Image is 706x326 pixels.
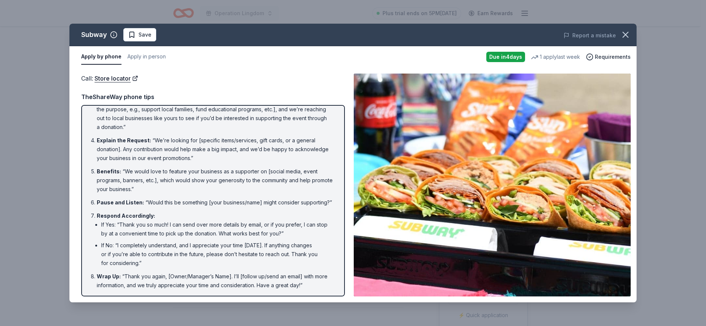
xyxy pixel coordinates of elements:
[97,273,121,279] span: Wrap Up :
[97,137,151,143] span: Explain the Request :
[81,29,107,41] div: Subway
[101,241,334,268] li: If No: “I completely understand, and I appreciate your time [DATE]. If anything changes or if you...
[97,167,334,194] li: “We would love to feature your business as a supporter on [social media, event programs, banners,...
[127,49,166,65] button: Apply in person
[81,49,121,65] button: Apply by phone
[97,272,334,290] li: “Thank you again, [Owner/Manager’s Name]. I’ll [follow up/send an email] with more information, a...
[97,136,334,163] li: “We’re looking for [specific items/services, gift cards, or a general donation]. Any contribution...
[586,52,631,61] button: Requirements
[95,74,138,83] a: Store locator
[531,52,580,61] div: 1 apply last week
[97,198,334,207] li: “Would this be something [your business/name] might consider supporting?”
[97,213,155,219] span: Respond Accordingly :
[81,74,345,83] div: Call :
[595,52,631,61] span: Requirements
[97,168,121,174] span: Benefits :
[486,52,525,62] div: Due in 4 days
[97,199,144,206] span: Pause and Listen :
[354,74,631,296] img: Image for Subway
[101,220,334,238] li: If Yes: “Thank you so much! I can send over more details by email, or if you prefer, I can stop b...
[97,96,334,132] li: “The reason I’m calling is that we’re hosting a fundraiser on [date] to [briefly describe the pur...
[123,28,156,41] button: Save
[138,30,151,39] span: Save
[563,31,616,40] button: Report a mistake
[81,92,345,102] div: TheShareWay phone tips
